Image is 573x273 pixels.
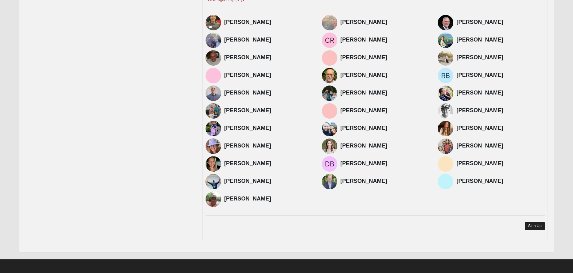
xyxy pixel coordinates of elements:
[322,174,337,189] img: Glenn Doyle
[322,103,337,119] img: Justin Ireland
[340,90,429,96] h4: [PERSON_NAME]
[224,178,313,185] h4: [PERSON_NAME]
[340,107,429,114] h4: [PERSON_NAME]
[206,50,221,66] img: Greg Farah
[206,139,221,154] img: April Terrell
[456,72,545,79] h4: [PERSON_NAME]
[438,15,453,30] img: Rick Shreve
[340,125,429,132] h4: [PERSON_NAME]
[456,90,545,96] h4: [PERSON_NAME]
[456,19,545,26] h4: [PERSON_NAME]
[206,15,221,30] img: Rick Crowley
[322,50,337,66] img: Nicole Phillips
[206,156,221,172] img: Maria Harness
[224,54,313,61] h4: [PERSON_NAME]
[438,121,453,136] img: Caroline Lay
[322,121,337,136] img: Travis Woollard
[340,160,429,167] h4: [PERSON_NAME]
[206,86,221,101] img: Trey Brunson
[322,68,337,83] img: John Lammie
[224,125,313,132] h4: [PERSON_NAME]
[340,54,429,61] h4: [PERSON_NAME]
[340,19,429,26] h4: [PERSON_NAME]
[438,50,453,66] img: Isis Franklin
[206,192,221,207] img: Joby Haskell
[456,107,545,114] h4: [PERSON_NAME]
[322,156,337,172] img: Dan Buckles
[456,54,545,61] h4: [PERSON_NAME]
[456,160,545,167] h4: [PERSON_NAME]
[224,37,313,43] h4: [PERSON_NAME]
[206,33,221,48] img: Matt Bales
[322,15,337,30] img: Eddy Foye
[224,90,313,96] h4: [PERSON_NAME]
[340,37,429,43] h4: [PERSON_NAME]
[224,143,313,149] h4: [PERSON_NAME]
[206,174,221,189] img: Barry Chandler
[456,143,545,149] h4: [PERSON_NAME]
[340,143,429,149] h4: [PERSON_NAME]
[438,33,453,48] img: Kim Fertitta
[340,178,429,185] h4: [PERSON_NAME]
[206,121,221,136] img: Pj Flores
[438,103,453,119] img: James Hall
[224,107,313,114] h4: [PERSON_NAME]
[438,139,453,154] img: Jessica Talacki
[224,72,313,79] h4: [PERSON_NAME]
[224,196,313,202] h4: [PERSON_NAME]
[456,125,545,132] h4: [PERSON_NAME]
[322,33,337,48] img: Cameron Rowell
[206,103,221,119] img: Matthew Page
[438,68,453,83] img: Ryan Britt
[525,222,545,230] a: Sign Up
[322,139,337,154] img: Candice Davis
[224,19,313,26] h4: [PERSON_NAME]
[456,178,545,185] h4: [PERSON_NAME]
[322,86,337,101] img: Matt Dobson
[456,37,545,43] h4: [PERSON_NAME]
[438,156,453,172] img: Lars Petersen
[206,68,221,83] img: Jay Owen
[224,160,313,167] h4: [PERSON_NAME]
[438,86,453,101] img: Ryan Horner
[438,174,453,189] img: Rick Graham
[340,72,429,79] h4: [PERSON_NAME]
